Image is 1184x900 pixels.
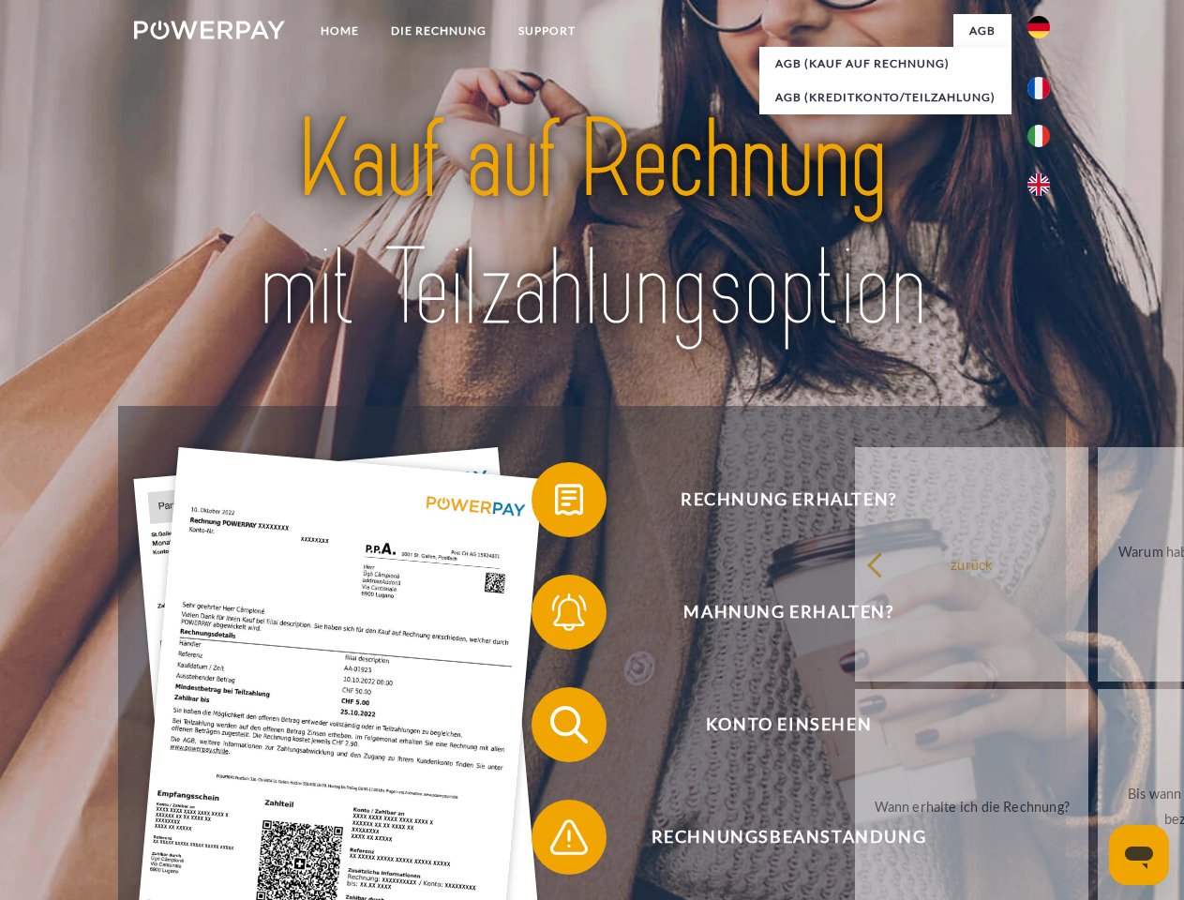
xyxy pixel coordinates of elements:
[502,14,592,48] a: SUPPORT
[305,14,375,48] a: Home
[1027,77,1050,99] img: fr
[546,701,592,748] img: qb_search.svg
[866,793,1077,818] div: Wann erhalte ich die Rechnung?
[532,462,1019,537] button: Rechnung erhalten?
[532,800,1019,875] button: Rechnungsbeanstandung
[759,47,1012,81] a: AGB (Kauf auf Rechnung)
[1027,173,1050,196] img: en
[559,687,1018,762] span: Konto einsehen
[546,476,592,523] img: qb_bill.svg
[759,81,1012,114] a: AGB (Kreditkonto/Teilzahlung)
[532,687,1019,762] button: Konto einsehen
[134,21,285,39] img: logo-powerpay-white.svg
[179,90,1005,359] img: title-powerpay_de.svg
[953,14,1012,48] a: agb
[866,551,1077,577] div: zurück
[1109,825,1169,885] iframe: Schaltfläche zum Öffnen des Messaging-Fensters
[546,814,592,861] img: qb_warning.svg
[532,575,1019,650] button: Mahnung erhalten?
[559,575,1018,650] span: Mahnung erhalten?
[1027,125,1050,147] img: it
[375,14,502,48] a: DIE RECHNUNG
[559,462,1018,537] span: Rechnung erhalten?
[1027,16,1050,38] img: de
[559,800,1018,875] span: Rechnungsbeanstandung
[546,589,592,636] img: qb_bell.svg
